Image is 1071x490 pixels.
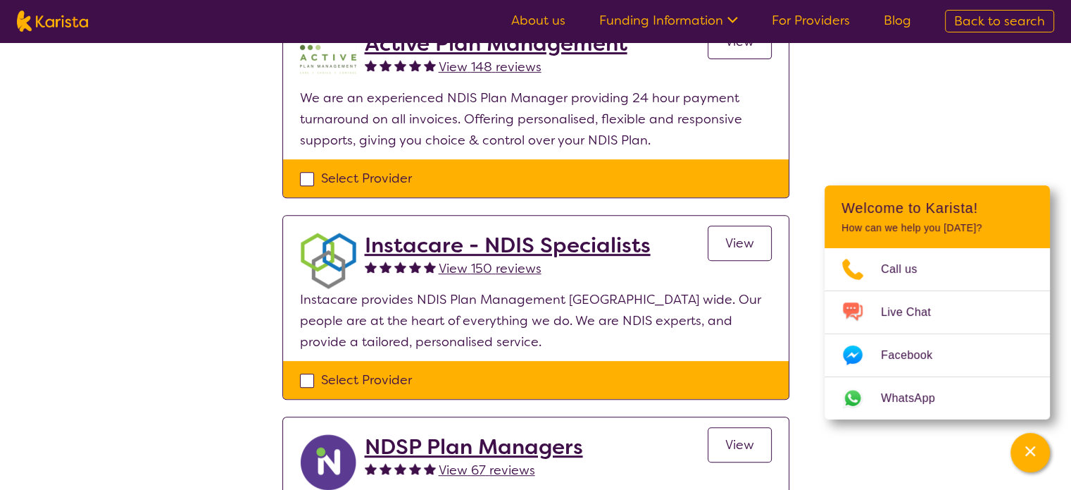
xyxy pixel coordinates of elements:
div: Channel Menu [825,185,1050,419]
a: NDSP Plan Managers [365,434,583,460]
a: Funding Information [599,12,738,29]
img: fullstar [409,261,421,273]
p: We are an experienced NDIS Plan Manager providing 24 hour payment turnaround on all invoices. Off... [300,87,772,151]
a: Web link opens in a new tab. [825,377,1050,419]
ul: Choose channel [825,248,1050,419]
p: Instacare provides NDIS Plan Management [GEOGRAPHIC_DATA] wide. Our people are at the heart of ev... [300,289,772,353]
img: fullstar [394,59,406,71]
span: Live Chat [881,302,948,323]
img: fullstar [380,463,392,474]
span: View 150 reviews [439,260,541,277]
img: pypzb5qm7jexfhutod0x.png [300,31,356,87]
span: View 67 reviews [439,462,535,479]
img: fullstar [394,261,406,273]
img: Karista logo [17,11,88,32]
button: Channel Menu [1010,433,1050,472]
img: fullstar [380,261,392,273]
img: fullstar [409,59,421,71]
a: Active Plan Management [365,31,627,56]
img: fullstar [365,59,377,71]
img: fullstar [424,261,436,273]
span: Back to search [954,13,1045,30]
img: fullstar [380,59,392,71]
a: View 150 reviews [439,258,541,279]
img: fullstar [365,261,377,273]
p: How can we help you [DATE]? [841,222,1033,234]
img: fullstar [409,463,421,474]
a: View [708,427,772,463]
a: For Providers [772,12,850,29]
span: Facebook [881,345,949,366]
a: About us [511,12,565,29]
span: WhatsApp [881,388,952,409]
a: Blog [884,12,911,29]
a: View 67 reviews [439,460,535,481]
a: View 148 reviews [439,56,541,78]
span: Call us [881,259,934,280]
img: fullstar [424,59,436,71]
span: View 148 reviews [439,59,541,75]
span: View [725,235,754,252]
a: Instacare - NDIS Specialists [365,233,651,258]
img: fullstar [424,463,436,474]
span: View [725,436,754,453]
img: fullstar [394,463,406,474]
img: fullstar [365,463,377,474]
h2: Welcome to Karista! [841,200,1033,216]
img: obkhna0zu27zdd4ubuus.png [300,233,356,289]
a: Back to search [945,10,1054,32]
a: View [708,226,772,261]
